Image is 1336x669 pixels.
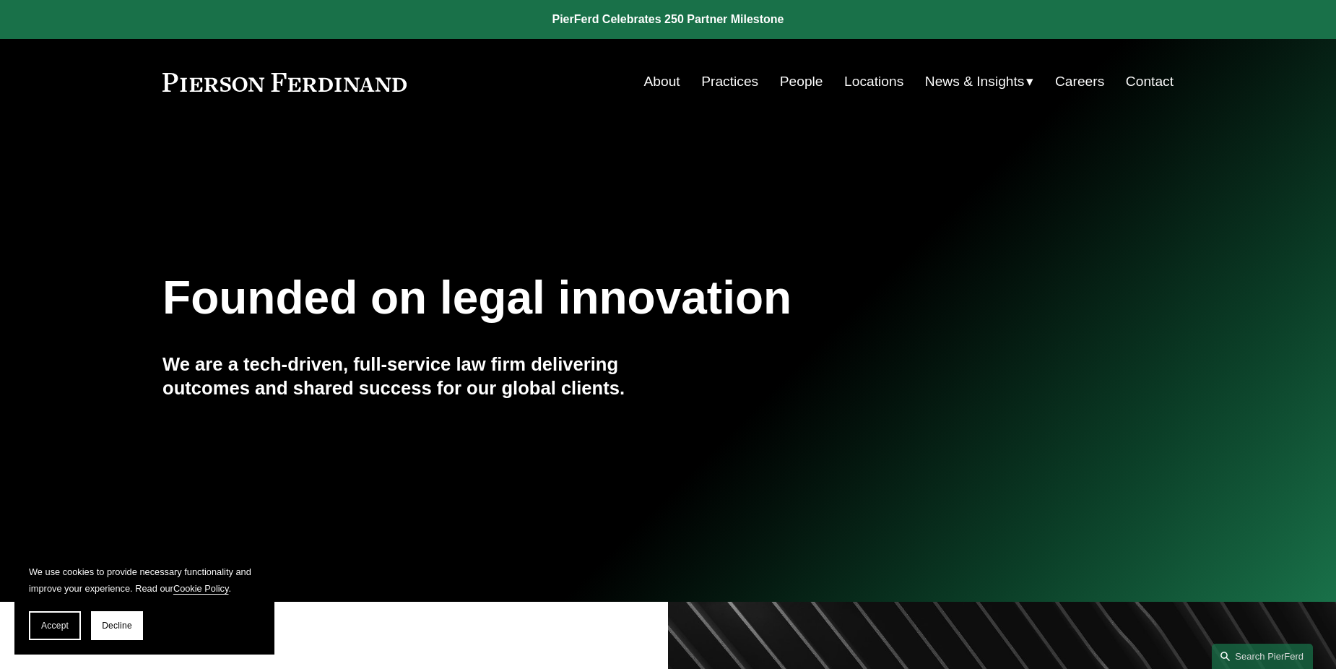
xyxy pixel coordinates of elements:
[41,621,69,631] span: Accept
[1212,644,1313,669] a: Search this site
[162,272,1005,324] h1: Founded on legal innovation
[925,69,1025,95] span: News & Insights
[780,68,823,95] a: People
[91,611,143,640] button: Decline
[29,611,81,640] button: Accept
[925,68,1034,95] a: folder dropdown
[1126,68,1174,95] a: Contact
[173,583,229,594] a: Cookie Policy
[1055,68,1104,95] a: Careers
[102,621,132,631] span: Decline
[701,68,758,95] a: Practices
[162,353,668,400] h4: We are a tech-driven, full-service law firm delivering outcomes and shared success for our global...
[14,549,274,655] section: Cookie banner
[644,68,680,95] a: About
[29,564,260,597] p: We use cookies to provide necessary functionality and improve your experience. Read our .
[844,68,903,95] a: Locations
